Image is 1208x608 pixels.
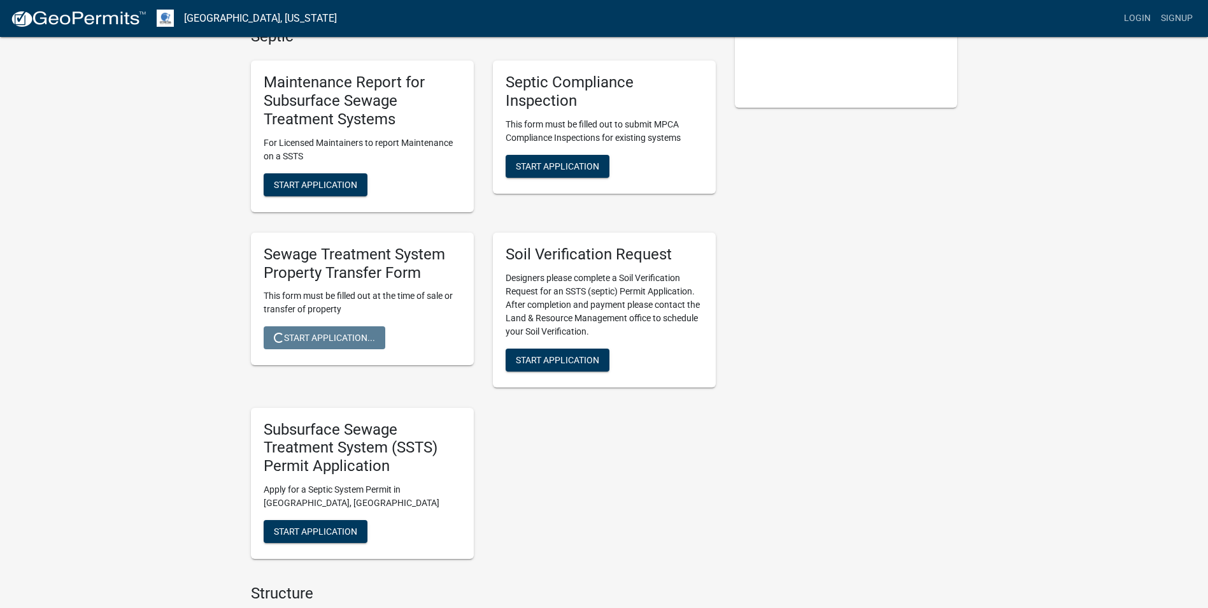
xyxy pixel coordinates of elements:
[157,10,174,27] img: Otter Tail County, Minnesota
[264,73,461,128] h5: Maintenance Report for Subsurface Sewage Treatment Systems
[264,421,461,475] h5: Subsurface Sewage Treatment System (SSTS) Permit Application
[274,333,375,343] span: Start Application...
[264,483,461,510] p: Apply for a Septic System Permit in [GEOGRAPHIC_DATA], [GEOGRAPHIC_DATA]
[506,349,609,372] button: Start Application
[1156,6,1198,31] a: Signup
[264,326,385,349] button: Start Application...
[516,161,599,171] span: Start Application
[264,136,461,163] p: For Licensed Maintainers to report Maintenance on a SSTS
[506,271,703,338] p: Designers please complete a Soil Verification Request for an SSTS (septic) Permit Application. Af...
[274,526,357,536] span: Start Application
[264,520,367,543] button: Start Application
[506,245,703,264] h5: Soil Verification Request
[264,245,461,282] h5: Sewage Treatment System Property Transfer Form
[506,155,609,178] button: Start Application
[264,289,461,316] p: This form must be filled out at the time of sale or transfer of property
[506,73,703,110] h5: Septic Compliance Inspection
[506,118,703,145] p: This form must be filled out to submit MPCA Compliance Inspections for existing systems
[516,354,599,365] span: Start Application
[251,584,716,603] h4: Structure
[264,173,367,196] button: Start Application
[1119,6,1156,31] a: Login
[184,8,337,29] a: [GEOGRAPHIC_DATA], [US_STATE]
[274,179,357,189] span: Start Application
